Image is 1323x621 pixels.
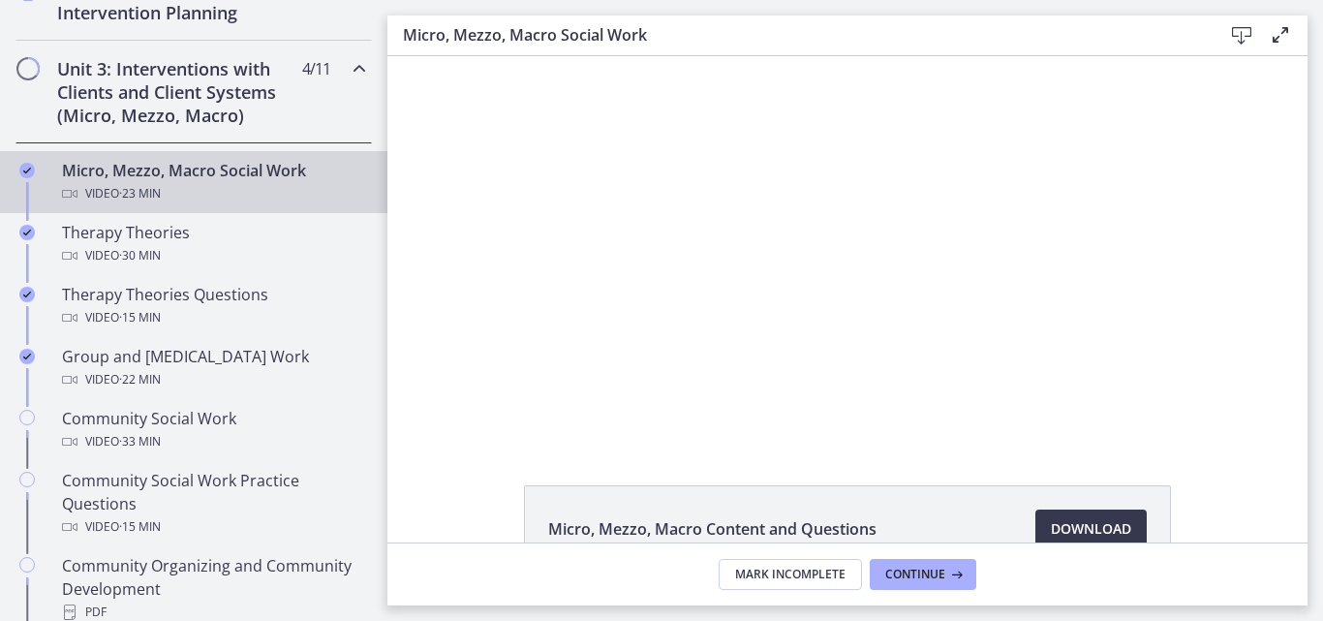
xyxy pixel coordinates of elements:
[1051,517,1131,541] span: Download
[548,517,877,541] span: Micro, Mezzo, Macro Content and Questions
[62,221,364,267] div: Therapy Theories
[19,287,35,302] i: Completed
[62,159,364,205] div: Micro, Mezzo, Macro Social Work
[19,163,35,178] i: Completed
[62,469,364,539] div: Community Social Work Practice Questions
[885,567,945,582] span: Continue
[62,368,364,391] div: Video
[119,244,161,267] span: · 30 min
[19,349,35,364] i: Completed
[387,56,1308,441] iframe: Video Lesson
[1035,510,1147,548] a: Download
[19,225,35,240] i: Completed
[57,57,293,127] h2: Unit 3: Interventions with Clients and Client Systems (Micro, Mezzo, Macro)
[62,430,364,453] div: Video
[62,244,364,267] div: Video
[119,368,161,391] span: · 22 min
[119,182,161,205] span: · 23 min
[62,345,364,391] div: Group and [MEDICAL_DATA] Work
[119,515,161,539] span: · 15 min
[719,559,862,590] button: Mark Incomplete
[62,515,364,539] div: Video
[870,559,976,590] button: Continue
[735,567,846,582] span: Mark Incomplete
[119,306,161,329] span: · 15 min
[403,23,1191,47] h3: Micro, Mezzo, Macro Social Work
[62,182,364,205] div: Video
[302,57,330,80] span: 4 / 11
[62,407,364,453] div: Community Social Work
[119,430,161,453] span: · 33 min
[62,306,364,329] div: Video
[62,283,364,329] div: Therapy Theories Questions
